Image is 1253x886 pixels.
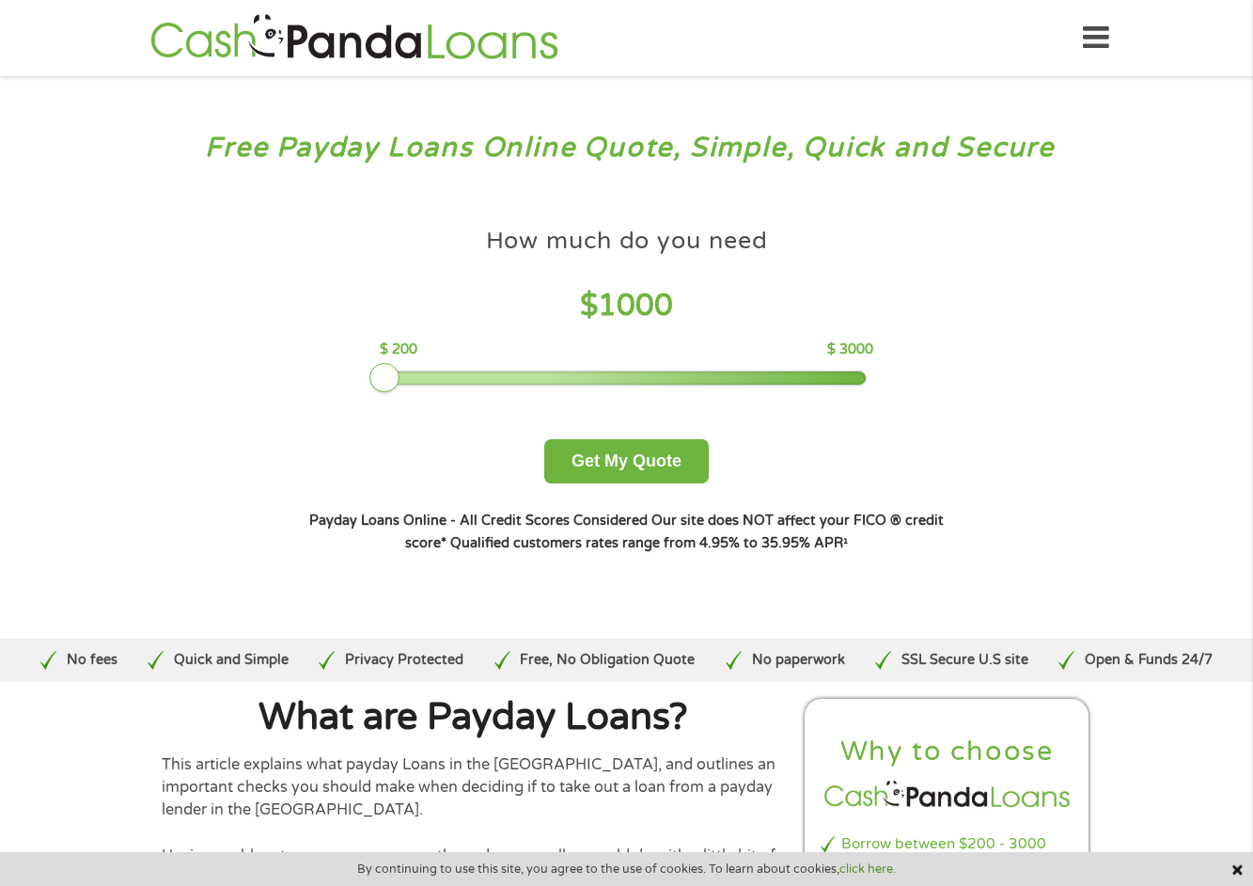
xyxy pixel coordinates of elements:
p: No fees [67,650,117,671]
h4: $ [380,287,873,325]
li: Borrow between $200 - 3000 [821,833,1074,855]
p: No paperwork [752,650,845,671]
h4: How much do you need [486,226,768,257]
span: By continuing to use this site, you agree to the use of cookies. To learn about cookies, [357,862,896,876]
h3: Free Payday Loans Online Quote, Simple, Quick and Secure [55,131,1199,166]
p: SSL Secure U.S site [901,650,1028,671]
p: Quick and Simple [174,650,289,671]
p: $ 3000 [827,340,873,360]
h2: Why to choose [821,735,1074,769]
strong: Qualified customers rates range from 4.95% to 35.95% APR¹ [450,535,848,551]
p: Privacy Protected [345,650,463,671]
strong: Payday Loans Online - All Credit Scores Considered [309,513,648,529]
strong: Our site does NOT affect your FICO ® credit score* [405,513,944,551]
span: 1000 [598,288,673,324]
button: Get My Quote [544,439,709,483]
p: Free, No Obligation Quote [520,650,695,671]
p: Open & Funds 24/7 [1085,650,1213,671]
img: GetLoanNow Logo [145,11,564,65]
p: $ 200 [380,340,417,360]
h1: What are Payday Loans? [162,699,786,736]
a: click here. [839,862,896,877]
p: This article explains what payday Loans in the [GEOGRAPHIC_DATA], and outlines an important check... [162,753,786,822]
